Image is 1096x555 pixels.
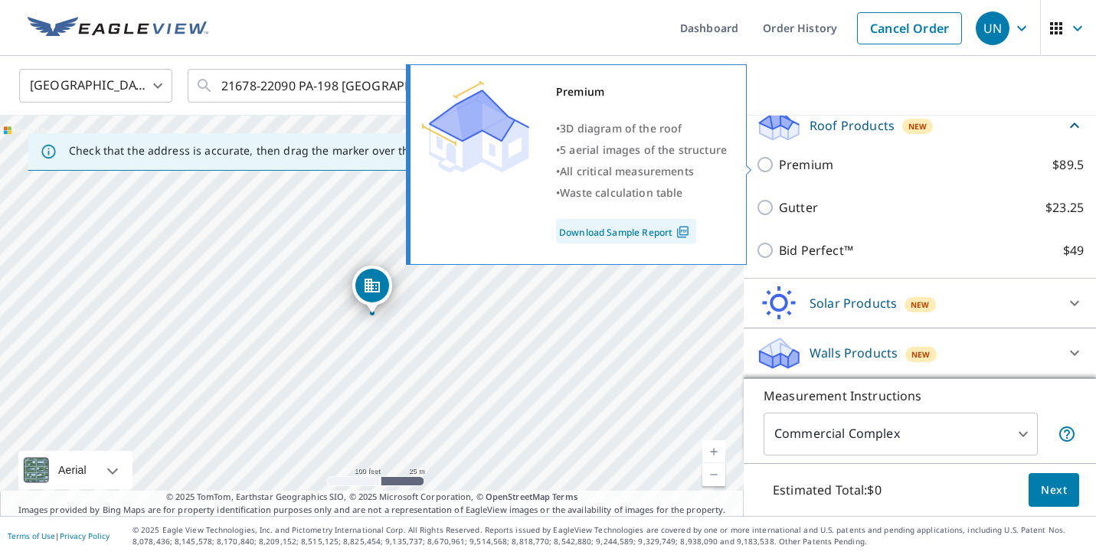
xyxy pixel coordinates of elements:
p: Bid Perfect™ [779,241,853,260]
img: Premium [422,81,529,173]
div: Solar ProductsNew [756,285,1084,322]
span: Waste calculation table [560,185,682,200]
p: Roof Products [810,116,895,135]
img: Pdf Icon [672,225,693,239]
div: • [556,161,727,182]
span: All critical measurements [560,164,694,178]
div: Roof ProductsNew [756,107,1084,143]
div: Aerial [18,451,133,489]
p: | [8,531,110,540]
p: $23.25 [1045,198,1084,217]
p: Walls Products [810,344,898,362]
input: Search by address or latitude-longitude [221,64,440,107]
a: Current Level 18, Zoom In [702,440,725,463]
span: Next [1041,481,1067,500]
span: New [911,348,930,361]
a: Download Sample Report [556,219,696,243]
p: $89.5 [1052,155,1084,174]
span: © 2025 TomTom, Earthstar Geographics SIO, © 2025 Microsoft Corporation, © [166,491,577,504]
div: Premium [556,81,727,103]
a: Privacy Policy [60,531,110,541]
p: © 2025 Eagle View Technologies, Inc. and Pictometry International Corp. All Rights Reserved. Repo... [133,524,1088,547]
img: EV Logo [28,17,208,40]
div: • [556,118,727,139]
a: OpenStreetMap [486,491,550,502]
a: Terms of Use [8,531,55,541]
a: Current Level 18, Zoom Out [702,463,725,486]
div: [GEOGRAPHIC_DATA] [19,64,172,107]
a: Cancel Order [857,12,962,44]
div: Walls ProductsNew [756,335,1084,371]
span: 3D diagram of the roof [560,121,682,135]
div: • [556,139,727,161]
div: Dropped pin, building 1, Commercial property, 22088 State Highway 198 Saegertown, PA 16433 [352,266,392,313]
p: Check that the address is accurate, then drag the marker over the correct structure. [69,144,510,158]
div: UN [976,11,1009,45]
a: Terms [552,491,577,502]
div: Aerial [54,451,91,489]
div: • [556,182,727,204]
p: Gutter [779,198,818,217]
span: New [911,299,929,311]
p: $49 [1063,241,1084,260]
p: Measurement Instructions [764,387,1076,405]
span: Each building may require a separate measurement report; if so, your account will be billed per r... [1058,425,1076,443]
p: Solar Products [810,294,897,312]
button: Next [1029,473,1079,508]
p: Estimated Total: $0 [761,473,894,507]
span: 5 aerial images of the structure [560,142,727,157]
span: New [908,120,927,132]
div: Commercial Complex [764,413,1038,455]
p: Premium [779,155,833,174]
